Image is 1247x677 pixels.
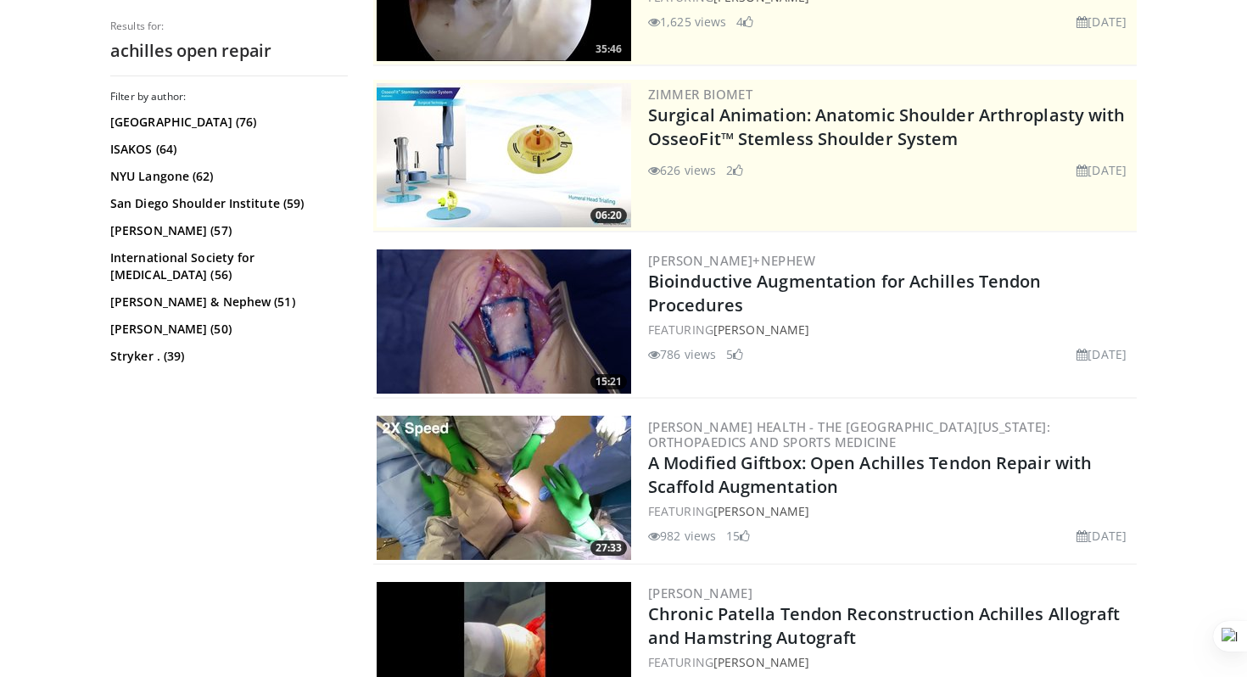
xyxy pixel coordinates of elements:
li: [DATE] [1076,345,1127,363]
a: [PERSON_NAME] [713,322,809,338]
li: 5 [726,345,743,363]
li: [DATE] [1076,161,1127,179]
div: FEATURING [648,502,1133,520]
h2: achilles open repair [110,40,348,62]
li: 1,625 views [648,13,726,31]
a: Stryker . (39) [110,348,344,365]
li: 2 [726,161,743,179]
div: FEATURING [648,653,1133,671]
li: 786 views [648,345,716,363]
a: Bioinductive Augmentation for Achilles Tendon Procedures [648,270,1042,316]
span: 06:20 [590,208,627,223]
a: [PERSON_NAME]+Nephew [648,252,815,269]
a: [PERSON_NAME] (50) [110,321,344,338]
div: FEATURING [648,321,1133,338]
li: [DATE] [1076,527,1127,545]
a: 15:21 [377,249,631,394]
p: Results for: [110,20,348,33]
a: [PERSON_NAME] Health - The [GEOGRAPHIC_DATA][US_STATE]: Orthopaedics and Sports Medicine [648,418,1050,450]
a: Surgical Animation: Anatomic Shoulder Arthroplasty with OsseoFit™ Stemless Shoulder System [648,104,1126,150]
img: b4be2b94-9e72-4ff9-8444-77bc87440b2f.300x170_q85_crop-smart_upscale.jpg [377,249,631,394]
a: San Diego Shoulder Institute (59) [110,195,344,212]
a: [GEOGRAPHIC_DATA] (76) [110,114,344,131]
img: 84e7f812-2061-4fff-86f6-cdff29f66ef4.300x170_q85_crop-smart_upscale.jpg [377,83,631,227]
a: 06:20 [377,83,631,227]
a: [PERSON_NAME] & Nephew (51) [110,294,344,311]
h3: Filter by author: [110,90,348,104]
a: [PERSON_NAME] [648,585,752,601]
li: 626 views [648,161,716,179]
a: ISAKOS (64) [110,141,344,158]
a: International Society for [MEDICAL_DATA] (56) [110,249,344,283]
a: 27:33 [377,416,631,560]
span: 35:46 [590,42,627,57]
span: 15:21 [590,374,627,389]
a: [PERSON_NAME] (57) [110,222,344,239]
a: Zimmer Biomet [648,86,752,103]
a: A Modified Giftbox: Open Achilles Tendon Repair with Scaffold Augmentation [648,451,1092,498]
li: 982 views [648,527,716,545]
a: [PERSON_NAME] [713,503,809,519]
span: 27:33 [590,540,627,556]
li: 4 [736,13,753,31]
a: [PERSON_NAME] [713,654,809,670]
li: 15 [726,527,750,545]
li: [DATE] [1076,13,1127,31]
a: Chronic Patella Tendon Reconstruction Achilles Allograft and Hamstring Autograft [648,602,1121,649]
img: 3b42ab9d-0d12-4c4e-9810-dbb747d5cb5c.300x170_q85_crop-smart_upscale.jpg [377,416,631,560]
a: NYU Langone (62) [110,168,344,185]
